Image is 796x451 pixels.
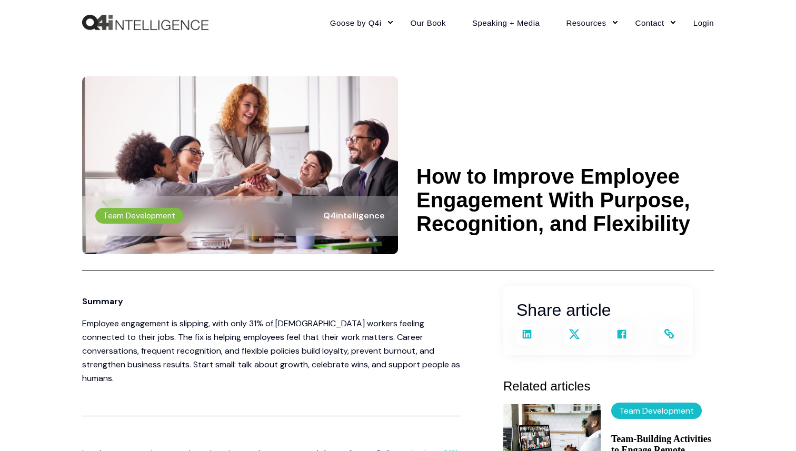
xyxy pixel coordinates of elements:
label: Team Development [95,208,183,224]
label: Team Development [611,403,702,419]
img: Q4intelligence, LLC logo [82,15,208,31]
span: Summary [82,296,123,307]
a: Back to Home [82,15,208,31]
h1: How to Improve Employee Engagement With Purpose, Recognition, and Flexibility [416,165,714,236]
span: Employee engagement is slipping, with only 31% of [DEMOGRAPHIC_DATA] workers feeling connected to... [82,318,424,343]
h3: Share article [516,297,680,324]
span: Q4intelligence [323,210,385,221]
span: is helping employees feel that their work matters. Career conversations, frequent recognition, an... [82,332,460,384]
img: Happy and engaged employees [82,76,398,254]
h3: Related articles [503,376,714,396]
